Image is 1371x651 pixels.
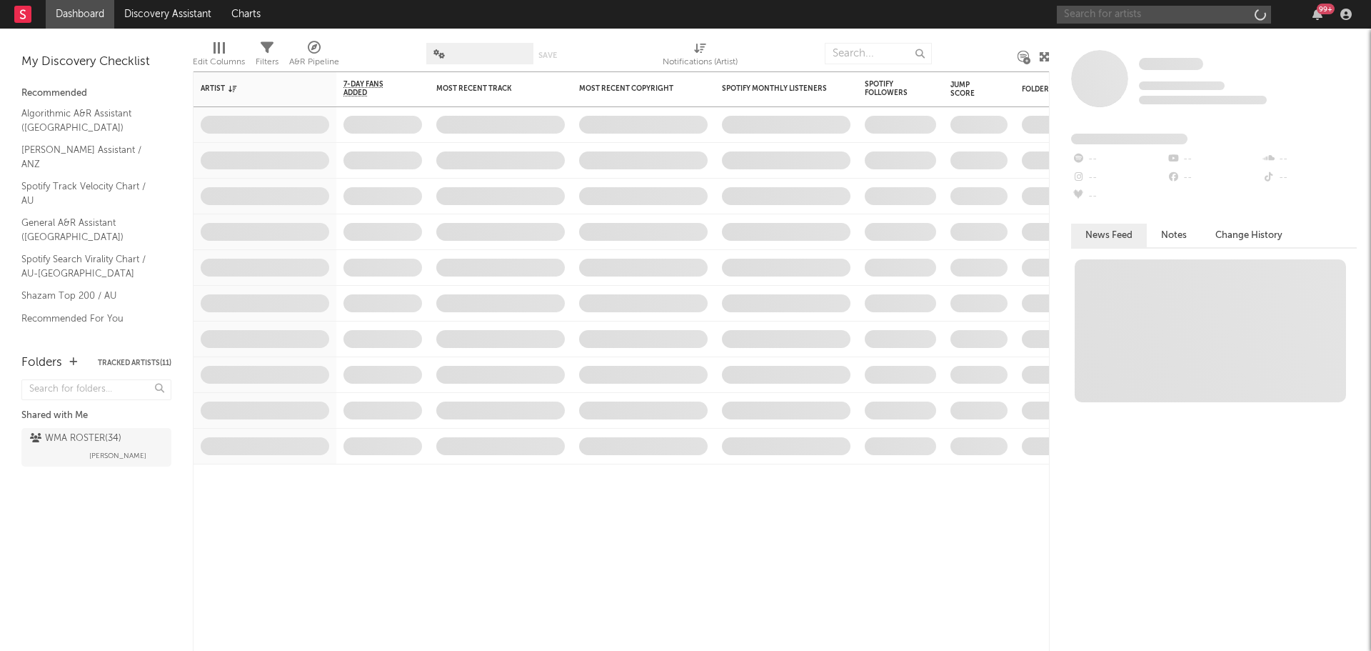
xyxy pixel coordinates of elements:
div: Shared with Me [21,407,171,424]
div: Notifications (Artist) [663,54,738,71]
div: Filters [256,36,278,77]
a: WMA ROSTER(34)[PERSON_NAME] [21,428,171,467]
div: Spotify Monthly Listeners [722,84,829,93]
span: Fans Added by Platform [1071,134,1187,144]
div: Notifications (Artist) [663,36,738,77]
div: Folders [21,354,62,372]
div: Recommended [21,85,171,102]
div: -- [1262,169,1357,187]
div: A&R Pipeline [289,36,339,77]
span: Tracking Since: [DATE] [1139,81,1225,90]
span: 7-Day Fans Added [343,80,401,97]
div: Spotify Followers [865,80,915,97]
span: Some Artist [1139,58,1203,70]
input: Search for artists [1057,6,1271,24]
a: Shazam Top 200 / AU [21,288,157,304]
span: 0 fans last week [1139,96,1267,104]
div: WMA ROSTER ( 34 ) [30,430,121,447]
div: -- [1166,150,1261,169]
div: Filters [256,54,278,71]
div: -- [1262,150,1357,169]
div: -- [1071,187,1166,206]
button: News Feed [1071,224,1147,247]
button: Tracked Artists(11) [98,359,171,367]
input: Search... [825,43,932,64]
div: Edit Columns [193,54,245,71]
div: Most Recent Track [436,84,543,93]
a: Spotify Track Velocity Chart / AU [21,179,157,208]
div: 99 + [1317,4,1335,14]
div: Jump Score [950,81,986,98]
a: Some Artist [1139,57,1203,71]
button: Save [538,51,557,59]
span: [PERSON_NAME] [89,447,146,464]
button: Notes [1147,224,1201,247]
div: -- [1071,169,1166,187]
button: Change History [1201,224,1297,247]
div: -- [1166,169,1261,187]
div: Folders [1022,85,1129,94]
a: [PERSON_NAME] Assistant / ANZ [21,142,157,172]
a: Spotify Search Virality Chart / AU-[GEOGRAPHIC_DATA] [21,252,157,281]
button: 99+ [1312,9,1322,20]
a: Algorithmic A&R Assistant ([GEOGRAPHIC_DATA]) [21,106,157,135]
input: Search for folders... [21,379,171,400]
div: A&R Pipeline [289,54,339,71]
div: -- [1071,150,1166,169]
div: Edit Columns [193,36,245,77]
a: Recommended For You [21,311,157,327]
div: Artist [201,84,308,93]
div: Most Recent Copyright [579,84,686,93]
div: My Discovery Checklist [21,54,171,71]
a: General A&R Assistant ([GEOGRAPHIC_DATA]) [21,215,157,244]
